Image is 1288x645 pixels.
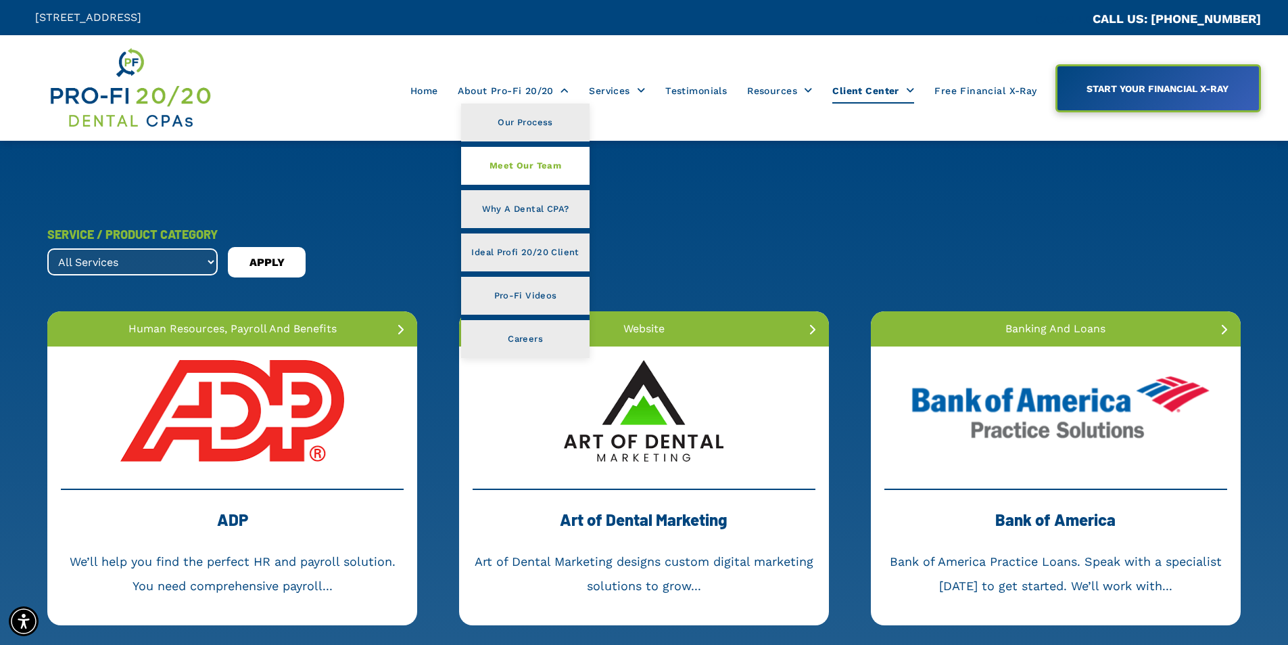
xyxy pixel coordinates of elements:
span: Meet Our Team [490,157,561,175]
a: Resources [737,78,822,104]
div: Bank of America Practice Loans. Speak with a specialist [DATE] to get started. We’ll work with... [884,550,1227,598]
span: START YOUR FINANCIAL X-RAY [1082,76,1233,101]
span: About Pro-Fi 20/20 [458,78,569,104]
div: Art of Dental Marketing [473,504,815,550]
a: Home [400,78,448,104]
div: Bank of America [884,504,1227,550]
a: About Pro-Fi 20/20 [448,78,579,104]
span: CA::CALLC [1035,13,1093,26]
div: ADP [61,504,404,550]
a: Testimonials [655,78,737,104]
div: Art of Dental Marketing designs custom digital marketing solutions to grow... [473,550,815,598]
a: Services [579,78,655,104]
a: CALL US: [PHONE_NUMBER] [1093,12,1261,26]
img: Get Dental CPA Consulting, Bookkeeping, & Bank Loans [48,45,212,131]
span: Careers [508,330,543,348]
a: START YOUR FINANCIAL X-RAY [1055,64,1261,112]
span: [STREET_ADDRESS] [35,11,141,24]
a: Pro-Fi Videos [461,277,589,315]
span: Why A Dental CPA? [482,200,569,218]
a: Why A Dental CPA? [461,190,589,228]
div: Accessibility Menu [9,606,39,636]
span: Our Process [498,114,552,131]
a: Free Financial X-Ray [924,78,1047,104]
span: APPLY [249,252,285,273]
a: Ideal Profi 20/20 Client [461,233,589,271]
a: Our Process [461,104,589,141]
div: SERVICE / PRODUCT CATEGORY [47,222,218,246]
a: Meet Our Team [461,147,589,185]
a: Client Center [822,78,924,104]
div: We’ll help you find the perfect HR and payroll solution. You need comprehensive payroll... [61,550,404,598]
a: Careers [461,320,589,358]
span: Pro-Fi Videos [494,287,557,305]
span: Ideal Profi 20/20 Client [471,244,579,261]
